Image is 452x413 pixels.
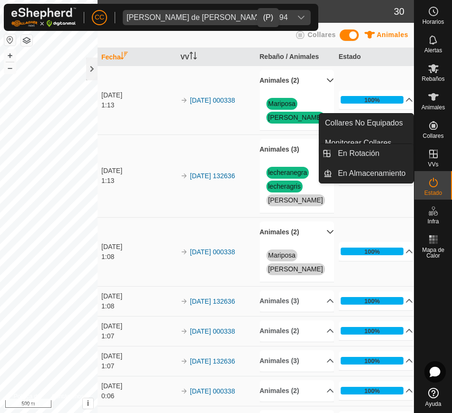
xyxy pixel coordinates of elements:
div: 100% [364,247,380,256]
th: Fecha [98,48,177,67]
a: [PERSON_NAME] [268,265,323,273]
a: [DATE] 000338 [190,96,235,104]
div: 1:13 [101,176,176,186]
p-accordion-header: Animales (3) [260,350,334,372]
button: – [4,62,16,74]
p-accordion-header: 100% [339,381,413,400]
div: [PERSON_NAME] de [PERSON_NAME] 19494 [127,14,288,21]
div: 1:13 [101,100,176,110]
p-accordion-header: 100% [339,242,413,261]
a: Política de Privacidad [14,392,40,409]
a: lecheragris [268,182,301,190]
a: Mariposa [268,251,296,259]
img: arrow [180,298,188,305]
p-sorticon: Activar para ordenar [189,53,197,61]
div: 1:08 [101,301,176,311]
a: Collares No Equipados [319,114,413,133]
img: arrow [180,248,188,256]
button: + [4,50,16,61]
span: Animales [422,105,445,110]
div: [DATE] [101,351,176,361]
p-sorticon: Activar para ordenar [120,53,128,61]
img: arrow [180,357,188,365]
div: [DATE] [101,166,176,176]
p-accordion-content: Animales (2) [260,243,334,282]
div: 100% [364,96,380,105]
button: i [83,398,93,409]
a: [DATE] 132636 [190,172,235,180]
th: VV [177,48,255,67]
div: 0:06 [101,391,176,401]
div: [DATE] [101,90,176,100]
li: En Rotación [319,144,413,163]
div: [DATE] [101,242,176,252]
span: Estado [424,190,442,196]
button: Capas del Mapa [21,35,32,46]
span: Horarios [423,19,444,25]
p-accordion-header: 100% [339,321,413,340]
div: 100% [364,386,380,395]
div: 100% [341,297,404,305]
span: En Rotación [338,148,379,159]
span: Mapa de Calor [417,247,450,259]
a: [DATE] 000338 [190,387,235,395]
p-accordion-header: Animales (2) [260,221,334,243]
a: lecheranegra [268,169,307,176]
img: arrow [180,387,188,395]
div: [DATE] [101,291,176,301]
div: 100% [364,356,380,365]
a: En Rotación [332,144,413,163]
li: En Almacenamiento [319,164,413,183]
img: arrow [180,96,188,104]
span: Collares [423,133,443,139]
a: En Almacenamiento [332,164,413,183]
a: [DATE] 132636 [190,357,235,365]
div: 1:07 [101,361,176,371]
span: VVs [428,162,438,167]
div: 100% [341,327,404,335]
p-accordion-header: 100% [339,90,413,109]
img: arrow [180,172,188,180]
span: Animales [377,31,408,38]
div: dropdown trigger [292,10,311,25]
div: [DATE] [101,381,176,391]
span: Monitorear Collares [325,137,392,149]
th: Estado [335,48,414,67]
img: Logo Gallagher [11,8,76,27]
th: Rebaño / Animales [256,48,335,67]
a: Mariposa [268,100,296,107]
div: 1:07 [101,331,176,341]
div: 100% [364,327,380,336]
span: Alertas [424,48,442,53]
div: 100% [364,297,380,306]
span: Collares No Equipados [325,117,403,129]
p-accordion-content: Animales (3) [260,160,334,213]
button: Restablecer Mapa [4,34,16,46]
span: 30 [394,4,404,19]
p-accordion-header: 100% [339,291,413,310]
div: [DATE] [101,321,176,331]
span: CC [95,12,104,22]
span: i [87,399,89,407]
p-accordion-header: 100% [339,351,413,370]
span: Infra [427,219,439,224]
div: 100% [341,248,404,255]
span: En Almacenamiento [338,168,405,179]
a: Contáctenos [52,392,84,409]
a: [DATE] 000338 [190,248,235,256]
a: Monitorear Collares [319,134,413,153]
a: [PERSON_NAME] [268,114,323,121]
img: arrow [180,327,188,335]
p-accordion-header: Animales (2) [260,320,334,342]
a: Ayuda [414,384,452,411]
p-accordion-header: Animales (3) [260,290,334,312]
span: Rebaños [422,76,444,82]
a: [DATE] 132636 [190,298,235,305]
p-accordion-header: Animales (2) [260,380,334,402]
span: Isidora de Jesus Vicente 19494 [123,10,292,25]
div: 100% [341,357,404,365]
div: 1:08 [101,252,176,262]
a: [DATE] 000338 [190,327,235,335]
